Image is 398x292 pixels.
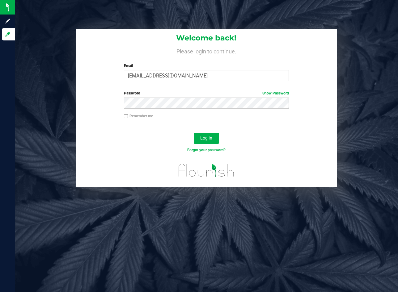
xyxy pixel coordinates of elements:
label: Email [124,63,289,69]
span: Log In [200,136,212,140]
button: Log In [194,133,219,144]
h4: Please login to continue. [76,47,337,54]
input: Remember me [124,114,128,119]
span: Password [124,91,140,95]
a: Forgot your password? [187,148,226,152]
img: flourish_logo.svg [174,159,239,181]
h1: Welcome back! [76,34,337,42]
label: Remember me [124,113,153,119]
inline-svg: Sign up [5,18,11,24]
inline-svg: Log in [5,31,11,37]
a: Show Password [262,91,289,95]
